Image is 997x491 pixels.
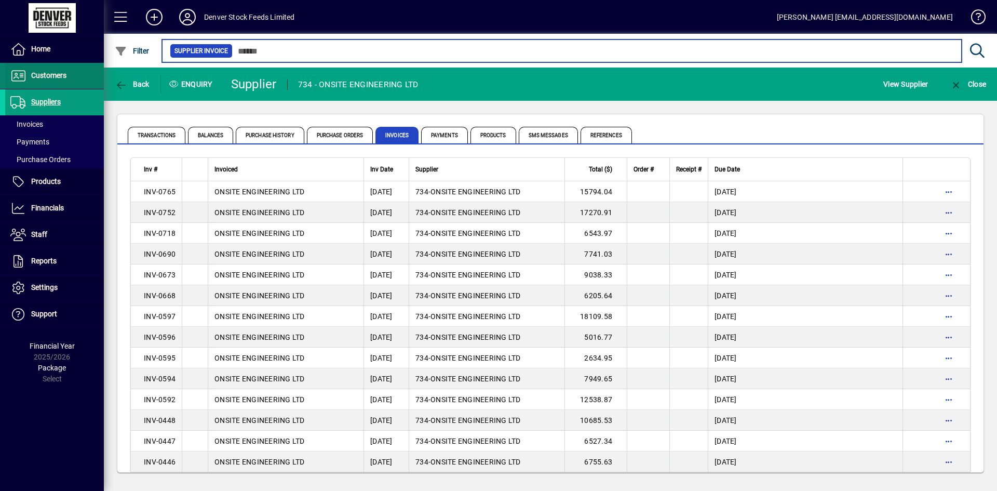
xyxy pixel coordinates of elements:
button: More options [940,308,957,325]
div: 734 - ONSITE ENGINEERING LTD [298,76,419,93]
span: 734 [415,229,428,237]
span: INV-0448 [144,416,176,424]
span: Due Date [715,164,740,175]
button: More options [940,370,957,387]
td: - [409,348,564,368]
td: 6755.63 [564,452,627,472]
span: Inv Date [370,164,393,175]
span: INV-0592 [144,395,176,404]
td: - [409,452,564,472]
button: More options [940,246,957,262]
td: 17270.91 [564,202,627,223]
td: [DATE] [363,410,409,431]
span: ONSITE ENGINEERING LTD [214,208,305,217]
button: Add [138,8,171,26]
span: ONSITE ENGINEERING LTD [214,375,305,383]
span: ONSITE ENGINEERING LTD [430,375,521,383]
td: - [409,368,564,389]
span: INV-0446 [144,458,176,466]
button: More options [940,391,957,408]
span: ONSITE ENGINEERING LTD [430,416,521,424]
span: INV-0668 [144,291,176,300]
span: Invoiced [214,164,238,175]
td: [DATE] [708,223,902,244]
span: Products [470,127,516,143]
span: 734 [415,250,428,258]
td: 15794.04 [564,181,627,202]
td: [DATE] [363,244,409,264]
td: [DATE] [363,285,409,306]
td: 7741.03 [564,244,627,264]
div: Total ($) [571,164,622,175]
span: ONSITE ENGINEERING LTD [430,188,521,196]
td: [DATE] [363,202,409,223]
span: Financials [31,204,64,212]
td: - [409,431,564,452]
button: Close [947,75,989,94]
span: ONSITE ENGINEERING LTD [214,250,305,258]
button: More options [940,225,957,242]
span: ONSITE ENGINEERING LTD [214,416,305,424]
span: ONSITE ENGINEERING LTD [430,312,521,321]
span: INV-0594 [144,375,176,383]
span: ONSITE ENGINEERING LTD [430,437,521,445]
span: View Supplier [883,76,928,92]
span: Package [38,364,66,372]
td: - [409,389,564,410]
span: INV-0596 [144,333,176,341]
button: Filter [112,42,152,60]
span: Supplier [415,164,438,175]
span: Reports [31,257,57,265]
td: - [409,244,564,264]
td: [DATE] [708,244,902,264]
button: More options [940,204,957,221]
a: Products [5,169,104,195]
td: [DATE] [363,327,409,348]
span: INV-0718 [144,229,176,237]
span: 734 [415,312,428,321]
td: [DATE] [363,431,409,452]
button: More options [940,287,957,304]
span: Payments [10,138,49,146]
span: ONSITE ENGINEERING LTD [430,291,521,300]
span: 734 [415,416,428,424]
td: [DATE] [363,452,409,472]
span: Purchase Orders [307,127,373,143]
td: - [409,285,564,306]
span: ONSITE ENGINEERING LTD [430,354,521,362]
span: 734 [415,333,428,341]
span: INV-0690 [144,250,176,258]
span: ONSITE ENGINEERING LTD [430,458,521,466]
button: View Supplier [881,75,931,94]
td: [DATE] [363,181,409,202]
a: Home [5,36,104,62]
td: [DATE] [363,223,409,244]
td: 6205.64 [564,285,627,306]
span: Filter [115,47,150,55]
span: ONSITE ENGINEERING LTD [214,354,305,362]
button: More options [940,183,957,200]
div: Due Date [715,164,896,175]
a: Reports [5,248,104,274]
span: Home [31,45,50,53]
td: 6543.97 [564,223,627,244]
td: - [409,181,564,202]
span: INV-0597 [144,312,176,321]
span: 734 [415,354,428,362]
span: ONSITE ENGINEERING LTD [430,271,521,279]
span: ONSITE ENGINEERING LTD [430,208,521,217]
span: References [581,127,632,143]
td: 18109.58 [564,306,627,327]
span: ONSITE ENGINEERING LTD [430,250,521,258]
span: Staff [31,230,47,238]
span: Receipt # [676,164,702,175]
td: [DATE] [363,306,409,327]
div: Invoiced [214,164,357,175]
span: Products [31,177,61,185]
span: Suppliers [31,98,61,106]
td: [DATE] [708,306,902,327]
button: More options [940,267,957,283]
span: ONSITE ENGINEERING LTD [430,333,521,341]
button: More options [940,433,957,449]
span: Purchase History [236,127,304,143]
